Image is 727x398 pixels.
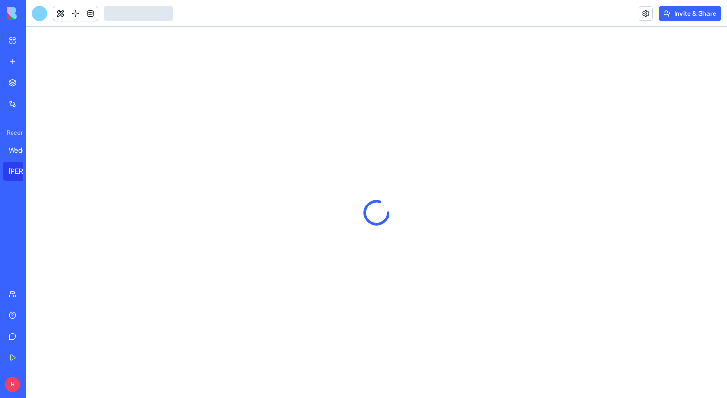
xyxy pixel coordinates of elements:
a: Wedding Planner Pro [3,141,41,160]
span: Recent [3,129,23,137]
div: Wedding Planner Pro [9,145,36,155]
button: Invite & Share [659,6,721,21]
div: [PERSON_NAME]'s Life OS [9,167,36,176]
a: [PERSON_NAME]'s Life OS [3,162,41,181]
span: H [5,377,20,392]
img: logo [7,7,66,20]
